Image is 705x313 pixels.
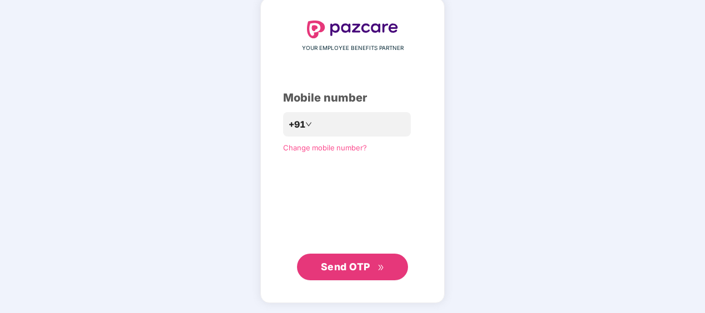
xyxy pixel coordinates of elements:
[302,44,404,53] span: YOUR EMPLOYEE BENEFITS PARTNER
[289,118,305,132] span: +91
[307,21,398,38] img: logo
[321,261,370,272] span: Send OTP
[305,121,312,128] span: down
[283,89,422,107] div: Mobile number
[377,264,385,271] span: double-right
[283,143,367,152] a: Change mobile number?
[297,254,408,280] button: Send OTPdouble-right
